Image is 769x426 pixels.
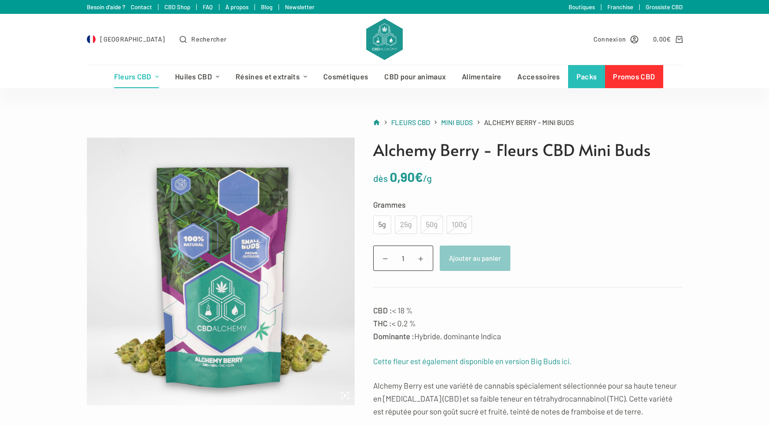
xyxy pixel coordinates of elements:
span: Rechercher [191,34,226,44]
span: Alchemy Berry - Mini Buds [484,117,574,128]
span: /g [423,173,432,184]
strong: Dominante : [373,331,414,341]
button: Ajouter au panier [440,246,510,271]
bdi: 0,00 [653,35,671,43]
a: Grossiste CBD [646,3,683,11]
img: smallbuds-alchemyberry-doypack [87,138,355,405]
bdi: 0,90 [390,169,423,185]
a: CBD pour animaux [376,65,454,88]
input: Quantité de produits [373,246,433,271]
a: Connexion [593,34,639,44]
strong: THC : [373,318,392,328]
a: Select Country [87,34,165,44]
span: Mini Buds [441,118,473,126]
a: Mini Buds [441,117,473,128]
label: Grammes [373,198,683,211]
a: Newsletter [285,3,315,11]
span: dès [373,173,388,184]
a: Fleurs CBD [106,65,167,88]
button: Ouvrir le formulaire de recherche [180,34,226,44]
span: € [666,35,671,43]
img: FR Flag [87,35,96,44]
p: Alchemy Berry est une variété de cannabis spécialement sélectionnée pour sa haute teneur en [MEDI... [373,379,683,418]
a: Boutiques [569,3,595,11]
span: Connexion [593,34,626,44]
a: Promos CBD [605,65,663,88]
a: Blog [261,3,272,11]
a: Accessoires [509,65,568,88]
a: Franchise [607,3,633,11]
p: < 18 % < 0,2 % Hybride, dominante Indica [373,304,683,342]
a: Résines et extraits [228,65,315,88]
a: Alimentaire [454,65,509,88]
span: Fleurs CBD [391,118,430,126]
img: CBD Alchemy [366,18,402,60]
strong: CBD : [373,306,392,315]
span: [GEOGRAPHIC_DATA] [100,34,165,44]
div: 5g [379,219,386,231]
a: CBD Shop [164,3,190,11]
a: Besoin d'aide ? Contact [87,3,152,11]
a: Cette fleur est également disponible en version Big Buds ici. [373,356,572,366]
a: Packs [568,65,605,88]
span: € [415,169,423,185]
a: FAQ [203,3,213,11]
a: Fleurs CBD [391,117,430,128]
a: Panier d’achat [653,34,682,44]
a: Cosmétiques [315,65,376,88]
nav: Menu d’en-tête [106,65,663,88]
a: Huiles CBD [167,65,227,88]
a: À propos [225,3,248,11]
h1: Alchemy Berry - Fleurs CBD Mini Buds [373,138,683,162]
